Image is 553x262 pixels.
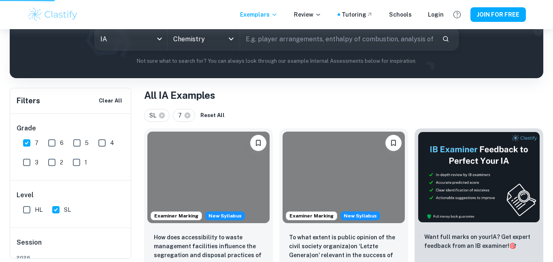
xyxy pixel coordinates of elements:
span: Examiner Marking [151,212,202,219]
h6: Level [17,190,125,200]
div: SL [144,109,170,122]
button: Reset All [198,109,227,121]
span: 7 [35,138,38,147]
h6: Session [17,238,125,254]
img: Thumbnail [418,132,540,223]
h6: Filters [17,95,40,107]
p: How does accessibility to waste management facilities influence the segregation and disposal prac... [154,233,263,260]
div: 7 [173,109,195,122]
span: 🎯 [509,243,516,249]
span: SL [64,205,71,214]
span: 2 [60,158,63,167]
a: Login [428,10,444,19]
button: Please log in to bookmark exemplars [385,135,402,151]
h6: Grade [17,124,125,133]
a: Tutoring [342,10,373,19]
p: Review [294,10,321,19]
span: SL [149,111,160,120]
p: Want full marks on your IA ? Get expert feedback from an IB examiner! [424,232,534,250]
span: 4 [110,138,114,147]
a: Schools [389,10,412,19]
p: Exemplars [240,10,278,19]
button: Help and Feedback [450,8,464,21]
img: Clastify logo [27,6,79,23]
span: 7 [178,111,185,120]
button: Open [225,33,237,45]
button: Please log in to bookmark exemplars [250,135,266,151]
button: JOIN FOR FREE [470,7,526,22]
h1: All IA Examples [144,88,543,102]
input: E.g. player arrangements, enthalpy of combustion, analysis of a big city... [240,28,436,50]
span: 1 [85,158,87,167]
span: Examiner Marking [286,212,337,219]
span: New Syllabus [205,211,245,220]
p: To what extent is public opinion of the civil society organiza)on ‘Letzte Genera)on’ relevant in ... [289,233,398,260]
button: Search [439,32,453,46]
span: HL [35,205,43,214]
span: 3 [35,158,38,167]
div: IA [95,28,167,50]
span: 2026 [17,254,125,261]
div: Starting from the May 2026 session, the ESS IA requirements have changed. We created this exempla... [205,211,245,220]
span: 6 [60,138,64,147]
div: Starting from the May 2026 session, the Global Politics Engagement Activity requirements have cha... [340,211,380,220]
button: Clear All [97,95,124,107]
span: New Syllabus [340,211,380,220]
span: 5 [85,138,89,147]
p: Not sure what to search for? You can always look through our example Internal Assessments below f... [16,57,537,65]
